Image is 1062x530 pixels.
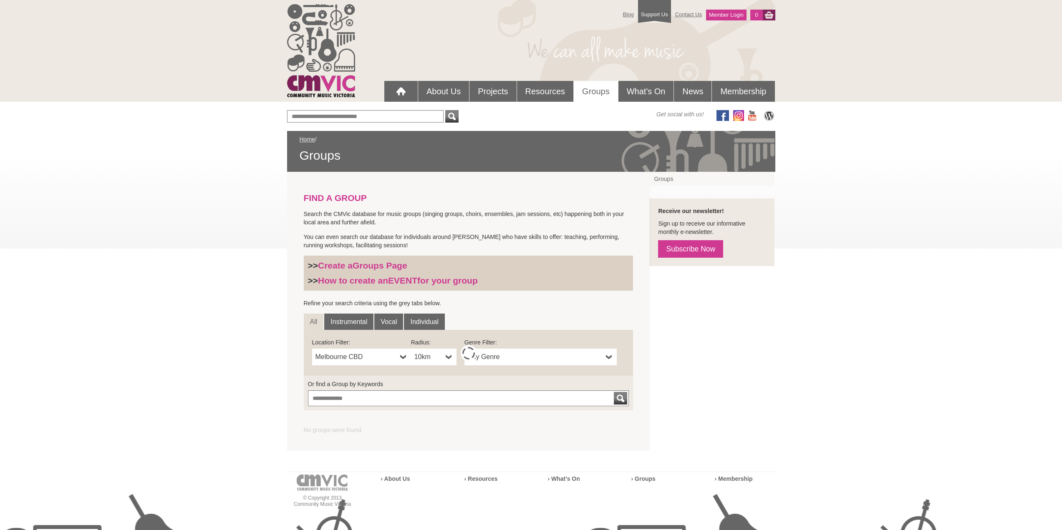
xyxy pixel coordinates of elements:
a: › What’s On [548,475,580,482]
a: Resources [517,81,574,102]
span: Get social with us! [656,110,704,118]
a: All [304,314,324,330]
a: Any Genre [464,349,617,365]
a: › Groups [631,475,656,482]
a: Contact Us [671,7,706,22]
label: Location Filter: [312,338,411,347]
img: cmvic_logo.png [287,4,355,97]
h3: >> [308,275,629,286]
label: Genre Filter: [464,338,617,347]
a: Instrumental [324,314,373,330]
a: Subscribe Now [658,240,723,258]
a: Groups [574,81,618,102]
a: › Resources [464,475,498,482]
a: What's On [618,81,674,102]
a: Melbourne CBD [312,349,411,365]
p: Refine your search criteria using the grey tabs below. [304,299,633,307]
span: Groups [300,148,763,163]
p: You can even search our database for individuals around [PERSON_NAME] who have skills to offer: t... [304,233,633,249]
strong: Groups Page [353,261,407,270]
a: About Us [418,81,469,102]
a: › Membership [715,475,753,482]
img: icon-instagram.png [733,110,744,121]
p: © Copyright 2013 Community Music Victoria [287,495,358,507]
a: News [674,81,711,102]
div: / [300,135,763,163]
strong: FIND A GROUP [304,193,367,203]
a: Blog [619,7,638,22]
a: Groups [650,172,774,186]
a: 10km [411,349,457,365]
span: Melbourne CBD [315,352,397,362]
a: Membership [712,81,774,102]
ul: No groups were found. [304,426,633,434]
a: Individual [404,314,445,330]
span: Any Genre [468,352,603,362]
a: 0 [750,10,762,20]
h3: >> [308,260,629,271]
a: Create aGroups Page [318,261,407,270]
a: How to create anEVENTfor your group [318,276,478,285]
a: › About Us [381,475,410,482]
a: Vocal [374,314,403,330]
span: 10km [414,352,442,362]
strong: EVENT [388,276,417,285]
label: Radius: [411,338,457,347]
p: Search the CMVic database for music groups (singing groups, choirs, ensembles, jam sessions, etc)... [304,210,633,226]
img: cmvic-logo-footer.png [297,475,348,491]
strong: Receive our newsletter! [658,208,724,214]
a: Projects [469,81,516,102]
p: Sign up to receive our informative monthly e-newsletter. [658,219,766,236]
a: Member Login [706,10,747,20]
a: Home [300,136,315,143]
label: Or find a Group by Keywords [308,380,629,388]
img: CMVic Blog [763,110,775,121]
